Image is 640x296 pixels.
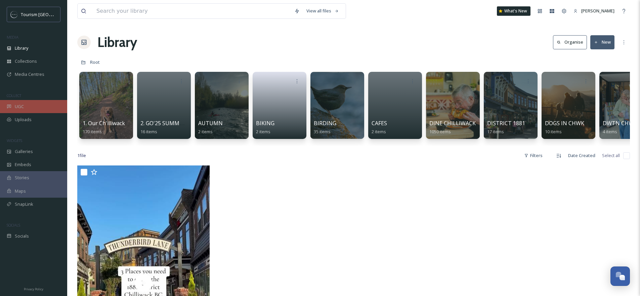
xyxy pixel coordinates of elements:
span: WIDGETS [7,138,22,143]
span: Galleries [15,148,33,155]
span: 2. GO'25 SUMMER UGC [140,119,198,127]
span: 1. Our Ch'illiwack [83,119,125,127]
a: BIRDING35 items [314,120,336,135]
span: 10 items [545,129,562,135]
span: SOCIALS [7,223,20,228]
span: Privacy Policy [24,287,43,291]
span: DINE CHILLIWACK [429,119,476,127]
span: Media Centres [15,71,44,78]
div: Date Created [565,149,599,162]
a: Library [97,32,137,52]
button: Organise [553,35,587,49]
input: Search your library [93,4,291,18]
span: 2 items [198,129,213,135]
a: DWTN CHWK4 items [603,120,637,135]
span: 2 items [372,129,386,135]
a: DISTRICT 188117 items [487,120,525,135]
span: AUTUMN [198,119,223,127]
span: 170 items [83,129,102,135]
a: AUTUMN2 items [198,120,223,135]
span: COLLECT [7,93,21,98]
a: CAFES2 items [372,120,387,135]
a: 2. GO'25 SUMMER UGC16 items [140,120,198,135]
a: [PERSON_NAME] [570,4,618,17]
button: Open Chat [610,266,630,286]
span: Collections [15,58,37,64]
span: UGC [15,103,24,110]
a: DOGS IN CHWK10 items [545,120,584,135]
span: SnapLink [15,201,33,207]
span: 4 items [603,129,617,135]
span: Uploads [15,116,32,123]
span: Socials [15,233,29,239]
span: Tourism [GEOGRAPHIC_DATA] [21,11,81,17]
span: Embeds [15,161,31,168]
span: 1050 items [429,129,451,135]
span: Root [90,59,100,65]
span: Library [15,45,28,51]
span: DISTRICT 1881 [487,119,525,127]
span: Stories [15,175,29,181]
a: Root [90,58,100,66]
span: Maps [15,188,26,194]
span: 16 items [140,129,157,135]
span: DOGS IN CHWK [545,119,584,127]
span: DWTN CHWK [603,119,637,127]
a: Privacy Policy [24,285,43,293]
span: CAFES [372,119,387,127]
a: View all files [303,4,342,17]
a: What's New [497,6,530,16]
span: BIRDING [314,119,336,127]
span: 1 file [77,152,86,159]
span: BIKING [256,119,274,127]
a: DINE CHILLIWACK1050 items [429,120,476,135]
span: 17 items [487,129,504,135]
a: BIKING2 items [256,120,274,135]
span: MEDIA [7,35,18,40]
a: 1. Our Ch'illiwack170 items [83,120,125,135]
div: Filters [521,149,546,162]
span: [PERSON_NAME] [581,8,614,14]
span: 35 items [314,129,331,135]
img: OMNISEND%20Email%20Square%20Images%20.png [11,11,17,18]
a: Organise [553,35,590,49]
span: Select all [602,152,620,159]
button: New [590,35,614,49]
span: 2 items [256,129,270,135]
